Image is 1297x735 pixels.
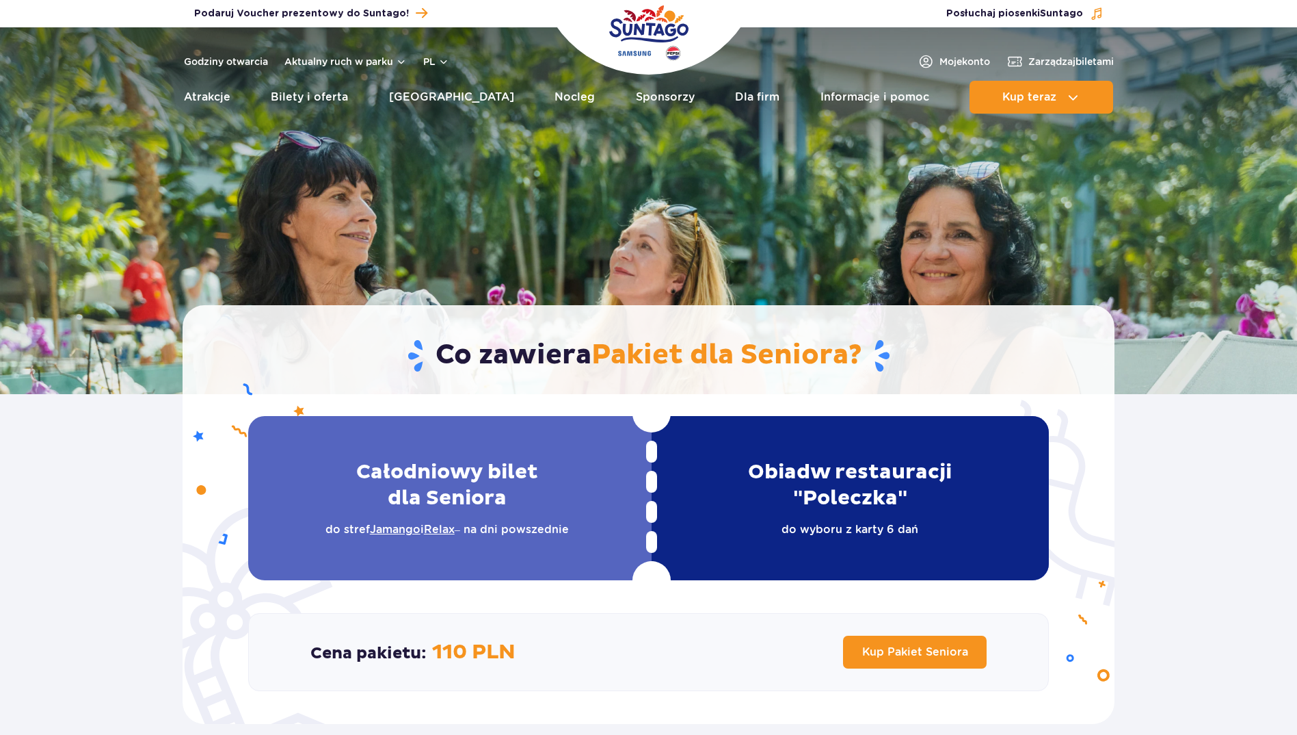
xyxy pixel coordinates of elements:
dd: 110 PLN [432,639,516,665]
a: [GEOGRAPHIC_DATA] [389,81,514,114]
a: Mojekonto [918,53,990,70]
a: Sponsorzy [636,81,695,114]
span: Podaruj Voucher prezentowy do Suntago! [194,7,409,21]
a: Jamango [370,523,420,536]
a: Kup Pakiet Seniora [843,636,987,669]
span: Posłuchaj piosenki [946,7,1083,21]
p: do stref i – na dni powszednie [265,522,630,537]
a: Nocleg [554,81,595,114]
dt: Cena pakietu: [310,643,427,664]
a: Godziny otwarcia [184,55,268,68]
a: Dla firm [735,81,779,114]
a: Atrakcje [184,81,230,114]
a: Relax [424,523,455,536]
h1: Co zawiera [211,338,1086,374]
span: Kup teraz [1002,91,1056,103]
button: Aktualny ruch w parku [284,56,407,67]
span: Zarządzaj biletami [1028,55,1114,68]
span: Moje konto [939,55,990,68]
p: do wyboru z karty 6 dań [668,522,1033,537]
span: Kup Pakiet Seniora [862,645,968,658]
button: Posłuchaj piosenkiSuntago [946,7,1104,21]
a: Bilety i oferta [271,81,348,114]
h2: Obiad w restauracji "Poleczka" [668,459,1033,511]
h2: Całodniowy bilet dla Seniora [265,459,630,511]
a: Zarządzajbiletami [1006,53,1114,70]
span: Pakiet dla Seniora? [591,338,862,372]
button: Kup teraz [970,81,1113,114]
a: Informacje i pomoc [820,81,929,114]
span: Suntago [1040,9,1083,18]
button: pl [423,55,449,68]
a: Podaruj Voucher prezentowy do Suntago! [194,4,427,23]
